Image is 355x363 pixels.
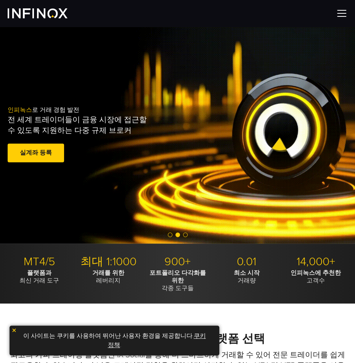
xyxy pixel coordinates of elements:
img: yellow close icon [11,328,17,333]
strong: 최소 시작 [234,269,260,277]
strong: 플랫폼과 [27,269,51,277]
p: 거래량 [215,269,278,284]
strong: 포트폴리오 다각화를 위한 [149,269,206,284]
span: Go to slide 1 [168,232,172,237]
p: 각종 도구들 [146,269,209,292]
p: MT4/5 [8,255,71,269]
p: 최대 1:1000 [77,255,140,269]
h2: 거래 과정 강화: [8,332,347,346]
span: Go to slide 3 [183,232,188,237]
p: 고객수 [284,269,347,284]
p: 이 사이트는 쿠키를 사용하여 뛰어난 사용자 환경을 제공합니다. . [13,329,215,352]
span: Go to slide 2 [175,232,180,237]
p: 레버리지 [77,269,140,284]
p: 0.01 [215,255,278,269]
span: 인피녹스 [8,106,32,114]
p: 최신 거래 도구 [8,269,71,284]
p: 900+ [146,255,209,269]
strong: 인피녹스에 추천한 [291,269,341,277]
p: 전 세계 트레이더들이 금융 시장에 접근할 수 있도록 지원하는 다중 규제 브로커 [8,115,152,136]
div: 로 거래 경험 발전 [8,77,188,194]
strong: 거래를 위한 [92,269,124,277]
p: 14,000+ [284,255,347,269]
a: 실계좌 등록 [8,144,64,162]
